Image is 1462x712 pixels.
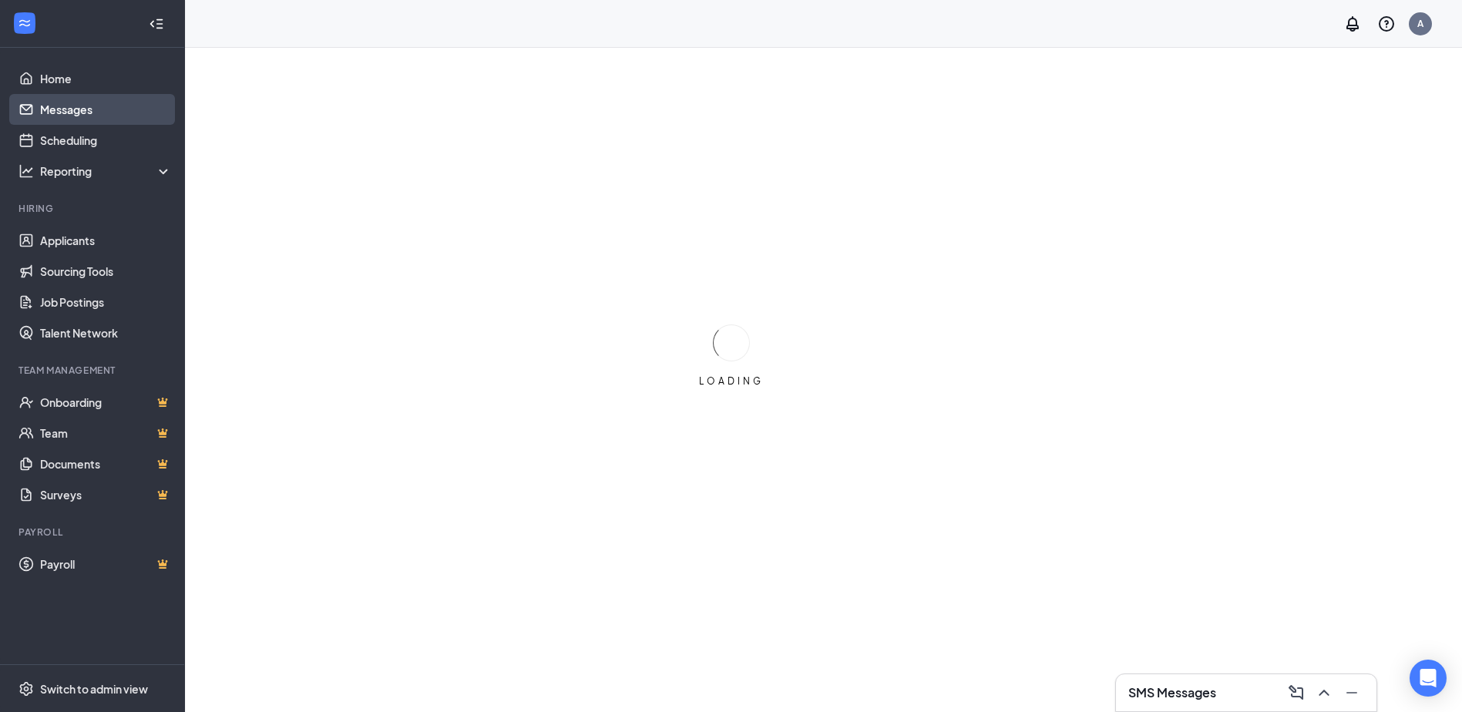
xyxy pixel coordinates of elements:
a: Talent Network [40,317,172,348]
button: ComposeMessage [1284,680,1309,705]
a: Sourcing Tools [40,256,172,287]
svg: Collapse [149,16,164,32]
svg: Analysis [18,163,34,179]
a: Applicants [40,225,172,256]
svg: ComposeMessage [1287,683,1306,702]
a: Scheduling [40,125,172,156]
svg: Settings [18,681,34,697]
button: ChevronUp [1312,680,1336,705]
a: OnboardingCrown [40,387,172,418]
a: PayrollCrown [40,549,172,579]
div: Switch to admin view [40,681,148,697]
a: Home [40,63,172,94]
svg: Notifications [1343,15,1362,33]
svg: ChevronUp [1315,683,1333,702]
div: Payroll [18,526,169,539]
svg: WorkstreamLogo [17,15,32,31]
h3: SMS Messages [1128,684,1216,701]
svg: QuestionInfo [1377,15,1396,33]
button: Minimize [1339,680,1364,705]
a: DocumentsCrown [40,448,172,479]
div: Open Intercom Messenger [1410,660,1447,697]
div: LOADING [693,374,770,388]
div: A [1417,17,1423,30]
div: Hiring [18,202,169,215]
a: Job Postings [40,287,172,317]
div: Team Management [18,364,169,377]
svg: Minimize [1343,683,1361,702]
a: TeamCrown [40,418,172,448]
div: Reporting [40,163,173,179]
a: SurveysCrown [40,479,172,510]
a: Messages [40,94,172,125]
